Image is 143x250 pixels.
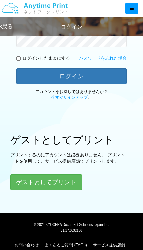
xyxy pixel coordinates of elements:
[51,95,88,100] a: 今すぐサインアップ
[79,55,127,62] a: パスワードを忘れた場合
[10,152,133,164] p: プリントするのにアカウントは必要ありません。 プリントコードを使用して、サービス提供店舗でプリントします。
[51,95,92,100] span: 。
[16,89,127,100] p: アカウントをお持ちではありませんか？
[61,24,82,30] span: ログイン
[93,243,125,247] a: サービス提供店舗
[16,68,127,84] button: ログイン
[22,55,70,62] p: ログインしたままにする
[15,243,39,247] a: お問い合わせ
[10,174,82,190] button: ゲストとしてプリント
[34,222,109,227] span: © 2024 KYOCERA Document Solutions Japan Inc.
[10,134,133,145] h1: ゲストとしてプリント
[45,243,87,247] a: よくあるご質問 (FAQs)
[61,228,82,232] span: v1.17.0.32136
